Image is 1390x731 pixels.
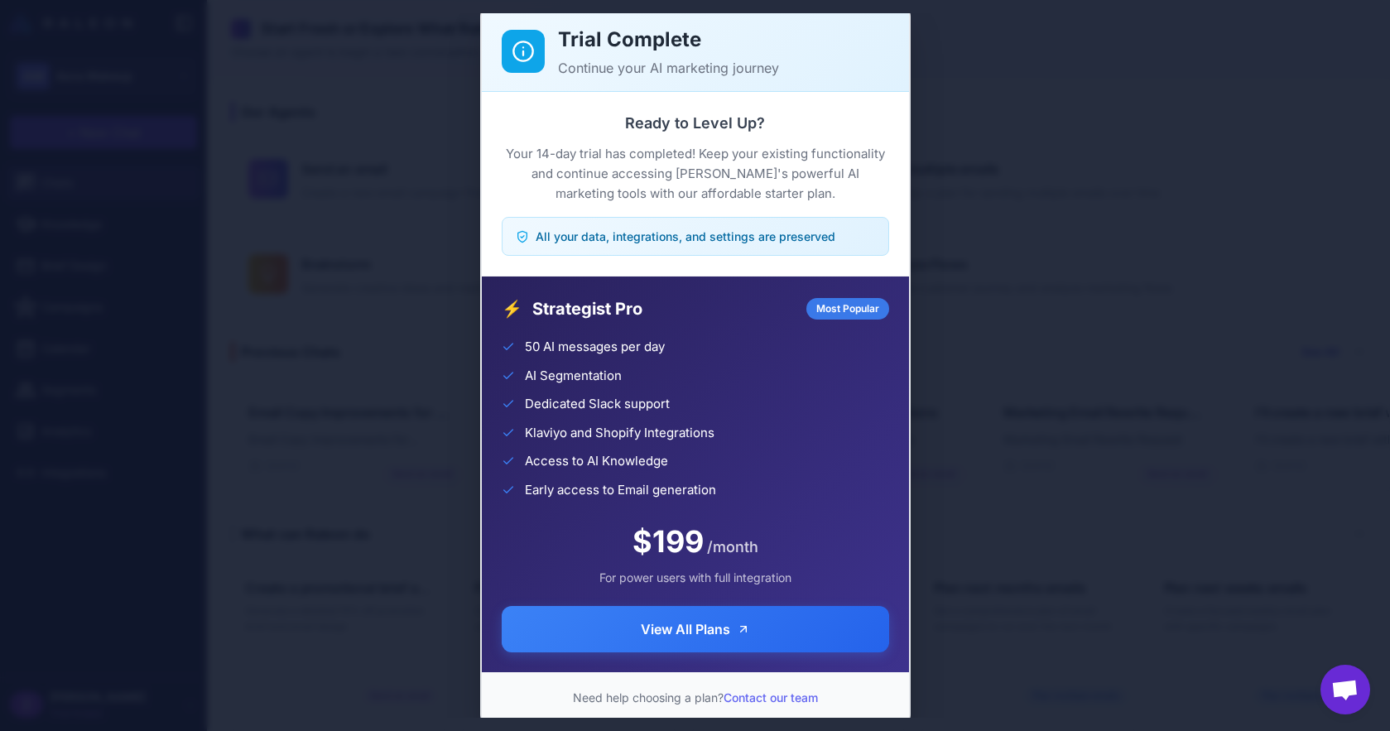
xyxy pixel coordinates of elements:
span: Strategist Pro [532,296,796,321]
p: Your 14-day trial has completed! Keep your existing functionality and continue accessing [PERSON_... [502,144,889,204]
h2: Trial Complete [558,25,889,55]
span: View All Plans [641,619,730,639]
a: Contact our team [724,690,818,705]
h3: Ready to Level Up? [502,112,889,134]
div: Most Popular [806,298,889,320]
span: ⚡ [502,296,522,321]
span: /month [707,536,758,558]
span: Dedicated Slack support [525,395,670,414]
div: Open chat [1320,665,1370,714]
span: Klaviyo and Shopify Integrations [525,424,714,443]
span: $199 [632,519,704,564]
button: View All Plans [502,606,889,652]
p: Need help choosing a plan? [502,689,889,706]
div: For power users with full integration [502,569,889,586]
span: 50 AI messages per day [525,338,665,357]
span: AI Segmentation [525,367,622,386]
span: All your data, integrations, and settings are preserved [536,228,835,245]
p: Continue your AI marketing journey [558,58,889,78]
span: Early access to Email generation [525,481,716,500]
span: Access to AI Knowledge [525,452,668,471]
